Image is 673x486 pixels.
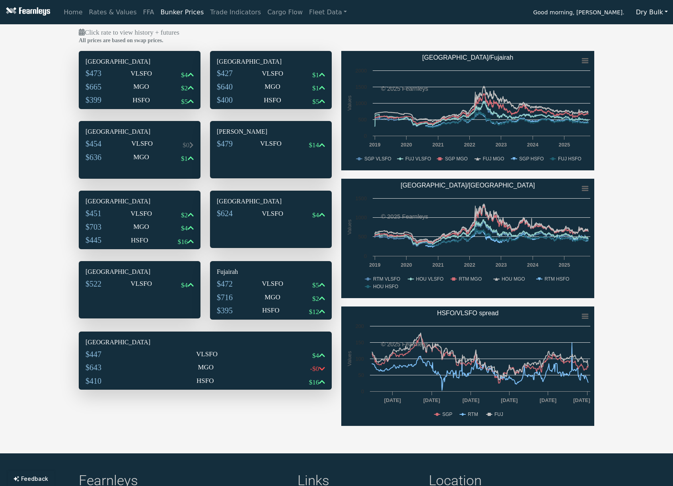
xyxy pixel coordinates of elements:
p: MGO [198,362,214,373]
text: Values [346,219,352,234]
text: HOU HSFO [373,284,398,289]
text: SGP VLSFO [364,156,391,162]
span: $640 [217,82,233,91]
p: HSFO [196,376,214,386]
text: Values [346,95,352,110]
span: $2 [312,295,319,303]
a: Cargo Flow [264,4,306,20]
span: $0 [183,141,189,149]
span: $4 [181,281,188,289]
span: $665 [86,82,101,91]
div: [PERSON_NAME]$479VLSFO$14 [210,121,332,178]
span: $1 [312,84,319,92]
a: Trade Indicators [207,4,264,20]
text: RTM VLSFO [373,276,400,282]
text: 0 [364,253,367,259]
h6: [GEOGRAPHIC_DATA] [217,197,325,205]
text: 200 [356,323,364,329]
span: $451 [86,209,101,218]
span: $1 [312,71,319,79]
text: 100 [356,356,364,362]
text: SGP HSFO [519,156,544,162]
span: $16 [309,379,319,386]
text: 50 [358,372,364,378]
p: MGO [133,152,149,162]
text: 0 [364,133,367,139]
text: 2024 [527,262,539,268]
a: Home [60,4,86,20]
span: $643 [86,363,101,372]
span: $2 [181,84,188,92]
span: $5 [312,98,319,105]
text: 0 [361,388,364,394]
svg: HSFO/VLSFO spread [341,306,594,426]
p: VLSFO [262,68,283,79]
h6: [GEOGRAPHIC_DATA] [86,58,194,65]
text: RTM [468,412,478,417]
text: [DATE] [384,397,401,403]
b: All prices are based on swap prices. [79,37,163,43]
div: [GEOGRAPHIC_DATA]$451VLSFO$2$703MGO$4$445HSFO$16 [79,191,200,249]
p: VLSFO [260,139,282,149]
p: Click rate to view history + futures [79,27,594,38]
text: HSFO/VLSFO spread [437,310,499,316]
text: 2021 [432,262,443,268]
text: 150 [356,340,364,345]
div: [GEOGRAPHIC_DATA]$473VLSFO$4$665MGO$2$399HSFO$5 [79,51,200,109]
text: 2020 [401,262,412,268]
a: Fleet Data [306,4,350,20]
span: $473 [86,69,101,78]
p: VLSFO [130,279,152,289]
img: Fearnleys Logo [4,7,50,17]
div: [GEOGRAPHIC_DATA]$427VLSFO$1$640MGO$1$400HSFO$5 [210,51,332,109]
text: [GEOGRAPHIC_DATA]/[GEOGRAPHIC_DATA] [401,182,535,189]
p: MGO [265,82,280,92]
text: 2000 [356,68,367,74]
text: © 2025 Fearnleys [381,85,428,92]
text: 2022 [464,262,475,268]
text: 2023 [496,262,507,268]
p: VLSFO [262,279,283,289]
span: -$0 [310,365,319,373]
text: 1500 [356,84,367,90]
text: FUJ HSFO [558,156,582,162]
text: [DATE] [463,397,479,403]
span: $4 [181,71,188,79]
p: MGO [133,82,149,92]
p: VLSFO [130,68,152,79]
p: VLSFO [130,209,152,219]
text: 2024 [527,142,539,148]
text: [DATE] [501,397,517,403]
text: 500 [358,234,367,240]
span: $447 [86,350,101,359]
text: 1000 [356,100,367,106]
text: FUJ [494,412,503,417]
text: 2025 [559,262,570,268]
text: 2019 [369,262,380,268]
p: HSFO [262,305,279,316]
p: HSFO [131,235,148,246]
text: 2023 [496,142,507,148]
text: Values [346,351,352,366]
span: $12 [309,308,319,316]
span: $703 [86,223,101,231]
h6: [GEOGRAPHIC_DATA] [86,338,325,346]
p: HSFO [132,95,150,105]
div: [GEOGRAPHIC_DATA]$447VLSFO$4$643MGO-$0$410HSFO$16 [79,332,332,390]
text: © 2025 Fearnleys [381,213,428,220]
a: Bunker Prices [157,4,207,20]
span: $400 [217,96,233,104]
text: RTM HSFO [545,276,569,282]
h6: Fujairah [217,268,325,275]
a: FFA [140,4,158,20]
span: $1 [181,155,188,162]
span: $395 [217,306,233,315]
span: $14 [309,141,319,149]
text: RTM MGO [459,276,482,282]
text: 1500 [356,195,367,201]
p: MGO [133,222,149,232]
svg: Singapore/Fujairah [341,51,594,170]
h6: [GEOGRAPHIC_DATA] [86,128,194,135]
h6: [GEOGRAPHIC_DATA] [86,268,194,275]
span: $636 [86,153,101,162]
